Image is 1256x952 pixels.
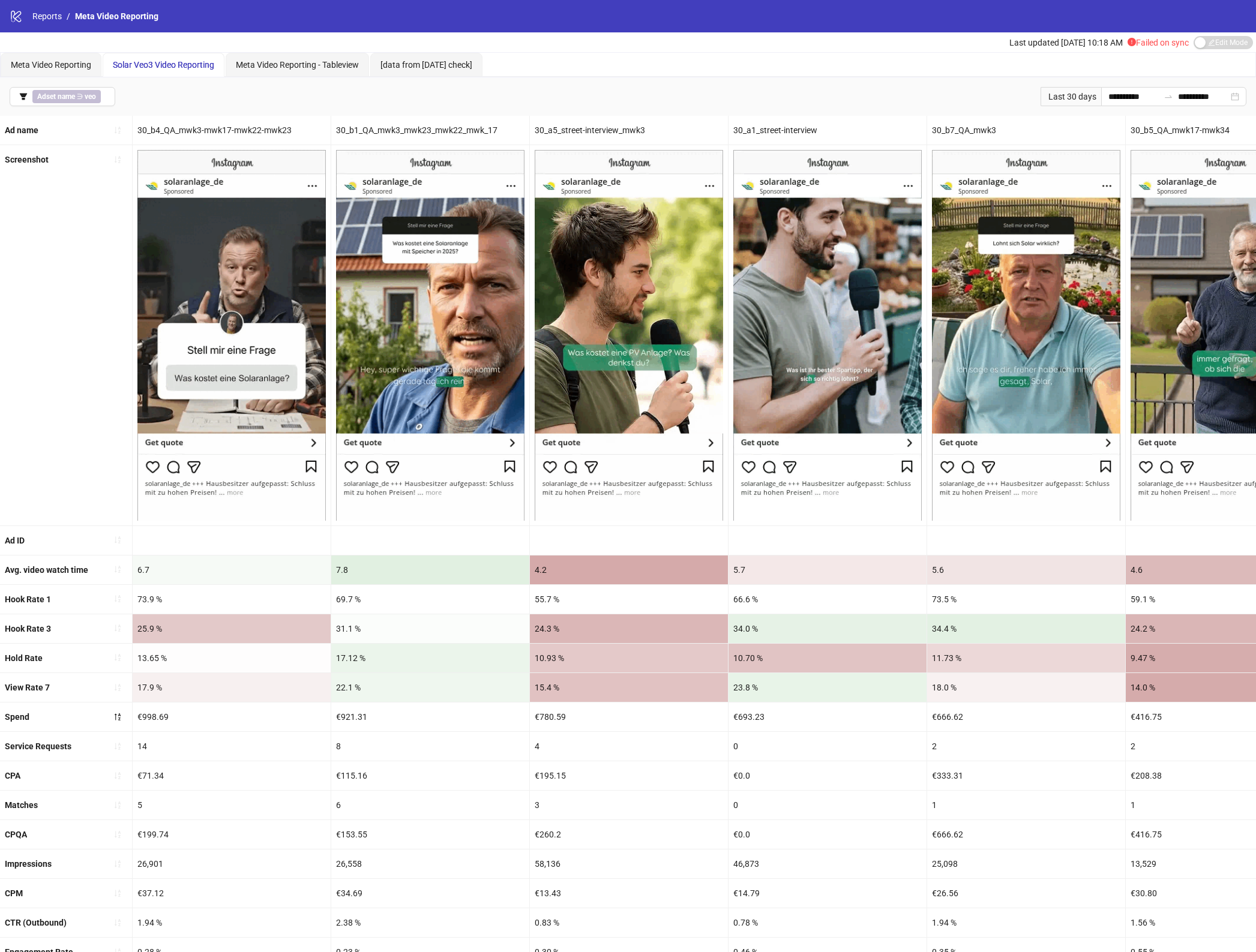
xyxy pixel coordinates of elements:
[331,673,529,702] div: 22.1 %
[1164,92,1173,101] span: to
[113,126,122,134] span: sort-ascending
[236,60,359,70] span: Meta Video Reporting - Tableview
[733,150,922,520] img: Screenshot 120233372517330649
[331,791,529,819] div: 6
[5,125,38,135] b: Ad name
[133,791,331,819] div: 5
[331,585,529,614] div: 69.7 %
[729,116,927,145] div: 30_a1_street-interview
[5,830,27,839] b: CPQA
[113,624,122,632] span: sort-ascending
[530,908,728,937] div: 0.83 %
[729,761,927,790] div: €0.0
[331,761,529,790] div: €115.16
[133,116,331,145] div: 30_b4_QA_mwk3-mwk17-mwk22-mwk23
[5,594,51,604] b: Hook Rate 1
[331,732,529,761] div: 8
[75,11,158,21] span: Meta Video Reporting
[10,87,115,106] button: Adset name ∋ veo
[927,849,1125,878] div: 25,098
[5,712,29,722] b: Spend
[331,702,529,731] div: €921.31
[331,116,529,145] div: 30_b1_QA_mwk3_mwk23_mwk22_mwk_17
[331,644,529,672] div: 17.12 %
[133,644,331,672] div: 13.65 %
[530,761,728,790] div: €195.15
[927,585,1125,614] div: 73.5 %
[113,830,122,839] span: sort-ascending
[331,849,529,878] div: 26,558
[729,791,927,819] div: 0
[113,683,122,692] span: sort-ascending
[5,918,67,927] b: CTR (Outbound)
[729,614,927,643] div: 34.0 %
[331,820,529,849] div: €153.55
[5,859,52,869] b: Impressions
[137,150,326,520] img: Screenshot 120233652792000649
[1128,38,1189,47] span: Failed on sync
[5,683,50,692] b: View Rate 7
[5,771,20,780] b: CPA
[5,888,23,898] b: CPM
[1009,38,1123,47] span: Last updated [DATE] 10:18 AM
[927,820,1125,849] div: €666.62
[5,565,88,575] b: Avg. video watch time
[133,849,331,878] div: 26,901
[927,761,1125,790] div: €333.31
[331,908,529,937] div: 2.38 %
[729,820,927,849] div: €0.0
[133,585,331,614] div: 73.9 %
[331,614,529,643] div: 31.1 %
[729,673,927,702] div: 23.8 %
[133,673,331,702] div: 17.9 %
[927,732,1125,761] div: 2
[927,673,1125,702] div: 18.0 %
[1164,92,1173,101] span: swap-right
[927,116,1125,145] div: 30_b7_QA_mwk3
[729,732,927,761] div: 0
[133,820,331,849] div: €199.74
[927,791,1125,819] div: 1
[530,879,728,908] div: €13.43
[530,116,728,145] div: 30_a5_street-interview_mwk3
[133,908,331,937] div: 1.94 %
[927,614,1125,643] div: 34.4 %
[729,555,927,584] div: 5.7
[113,918,122,927] span: sort-ascending
[67,10,70,23] li: /
[133,879,331,908] div: €37.12
[729,585,927,614] div: 66.6 %
[113,713,122,721] span: sort-descending
[133,614,331,643] div: 25.9 %
[113,565,122,573] span: sort-ascending
[331,879,529,908] div: €34.69
[729,644,927,672] div: 10.70 %
[530,585,728,614] div: 55.7 %
[5,800,38,810] b: Matches
[530,702,728,731] div: €780.59
[5,741,71,751] b: Service Requests
[85,92,96,101] b: veo
[113,536,122,544] span: sort-ascending
[729,702,927,731] div: €693.23
[927,702,1125,731] div: €666.62
[927,555,1125,584] div: 5.6
[530,673,728,702] div: 15.4 %
[113,801,122,809] span: sort-ascending
[30,10,64,23] a: Reports
[729,908,927,937] div: 0.78 %
[932,150,1120,520] img: Screenshot 120233652784700649
[530,791,728,819] div: 3
[133,761,331,790] div: €71.34
[133,555,331,584] div: 6.7
[530,849,728,878] div: 58,136
[927,879,1125,908] div: €26.56
[1128,38,1136,46] span: exclamation-circle
[530,732,728,761] div: 4
[530,644,728,672] div: 10.93 %
[336,150,524,520] img: Screenshot 120233652781330649
[113,860,122,868] span: sort-ascending
[535,150,723,520] img: Screenshot 120233372514990649
[113,594,122,603] span: sort-ascending
[5,653,43,663] b: Hold Rate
